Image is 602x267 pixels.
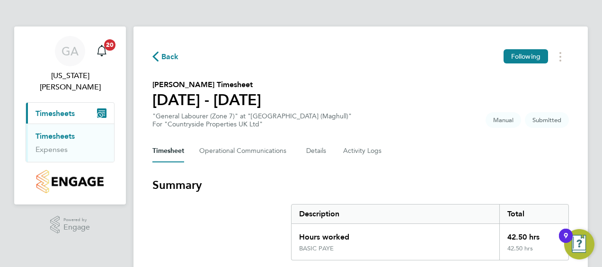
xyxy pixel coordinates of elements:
div: Hours worked [292,224,499,245]
a: Powered byEngage [50,216,90,234]
div: For "Countryside Properties UK Ltd" [152,120,352,128]
img: countryside-properties-logo-retina.png [36,170,103,193]
button: Timesheet [152,140,184,162]
span: GA [62,45,79,57]
a: Go to home page [26,170,115,193]
button: Timesheets [26,103,114,124]
button: Timesheets Menu [552,49,569,64]
div: Timesheets [26,124,114,162]
a: Timesheets [35,132,75,141]
span: Powered by [63,216,90,224]
div: Description [292,205,499,223]
div: 42.50 hrs [499,245,568,260]
span: This timesheet is Submitted. [525,112,569,128]
button: Back [152,51,179,62]
h1: [DATE] - [DATE] [152,90,261,109]
span: Timesheets [35,109,75,118]
a: Expenses [35,145,68,154]
h2: [PERSON_NAME] Timesheet [152,79,261,90]
button: Open Resource Center, 9 new notifications [564,229,594,259]
button: Details [306,140,328,162]
span: Following [511,52,540,61]
span: This timesheet was manually created. [486,112,521,128]
h3: Summary [152,178,569,193]
div: 9 [564,236,568,248]
div: 42.50 hrs [499,224,568,245]
span: Back [161,51,179,62]
button: Activity Logs [343,140,383,162]
nav: Main navigation [14,27,126,205]
span: 20 [104,39,115,51]
a: 20 [92,36,111,66]
div: BASIC PAYE [299,245,334,252]
span: Georgia Astbury [26,70,115,93]
button: Following [504,49,548,63]
div: "General Labourer (Zone 7)" at "[GEOGRAPHIC_DATA] (Maghull)" [152,112,352,128]
button: Operational Communications [199,140,291,162]
span: Engage [63,223,90,231]
div: Summary [291,204,569,260]
div: Total [499,205,568,223]
a: GA[US_STATE][PERSON_NAME] [26,36,115,93]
